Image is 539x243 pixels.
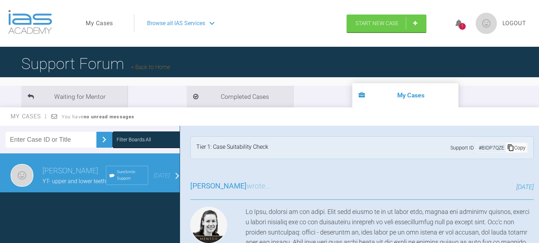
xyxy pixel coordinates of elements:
[355,20,399,27] span: Start New Case
[43,165,106,177] h3: [PERSON_NAME]
[450,144,474,152] span: Support ID
[516,183,534,191] span: [DATE]
[43,178,106,185] span: YT- upper and lower teeth
[21,86,128,107] li: Waiting for Mentor
[196,142,268,153] div: Tier 1: Case Suitability Check
[190,180,271,192] h3: wrote...
[117,136,151,143] div: Filter Boards: All
[21,51,170,76] h1: Support Forum
[459,23,466,30] div: 1
[476,13,497,34] img: profile.png
[147,19,205,28] span: Browse all IAS Services
[99,134,110,145] img: chevronRight.28bd32b0.svg
[154,172,170,179] span: [DATE]
[352,83,459,107] li: My Cases
[62,114,134,119] span: You have
[506,143,527,152] div: Copy
[6,132,96,148] input: Enter Case ID or Title
[86,19,113,28] a: My Cases
[187,86,293,107] li: Completed Cases
[11,164,33,187] img: Emma Khushal
[347,15,426,32] a: Start New Case
[84,114,134,119] strong: no unread messages
[502,19,526,28] a: Logout
[131,64,170,70] a: Back to Home
[8,10,52,34] img: logo-light.3e3ef733.png
[117,169,145,182] span: SureSmile Support
[190,182,247,190] span: [PERSON_NAME]
[477,144,506,152] div: # BIDP7QZE
[11,113,47,120] span: My Cases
